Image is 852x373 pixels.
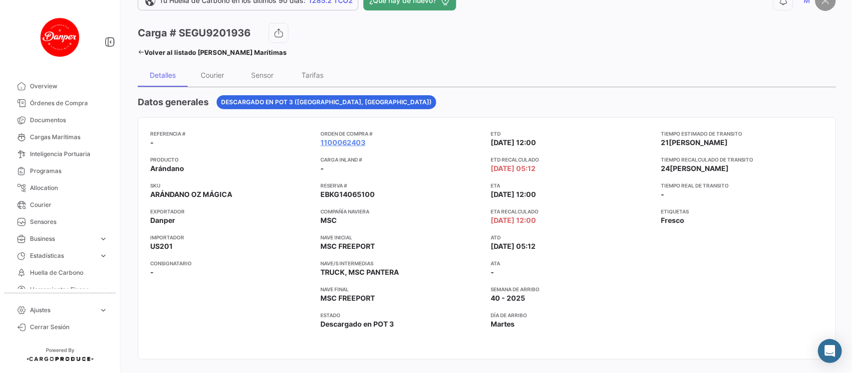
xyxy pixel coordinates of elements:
[8,146,112,163] a: Inteligencia Portuaria
[320,215,337,225] span: MSC
[661,138,669,147] span: 21
[491,233,653,241] app-card-info-title: ATD
[30,251,95,260] span: Estadísticas
[320,233,483,241] app-card-info-title: Nave inicial
[150,130,312,138] app-card-info-title: Referencia #
[30,323,108,332] span: Cerrar Sesión
[150,71,176,79] div: Detalles
[491,311,653,319] app-card-info-title: Día de Arribo
[491,182,653,189] app-card-info-title: ETA
[30,150,108,159] span: Inteligencia Portuaria
[150,164,184,174] span: Arándano
[320,164,324,174] span: -
[150,207,312,215] app-card-info-title: Exportador
[99,306,108,315] span: expand_more
[150,233,312,241] app-card-info-title: Importador
[150,156,312,164] app-card-info-title: Producto
[8,180,112,196] a: Allocation
[150,259,312,267] app-card-info-title: Consignatario
[8,163,112,180] a: Programas
[150,241,173,251] span: US201
[818,339,842,363] div: Abrir Intercom Messenger
[669,138,728,147] span: [PERSON_NAME]
[320,319,394,329] span: Descargado en POT 3
[138,45,286,59] a: Volver al listado [PERSON_NAME] Marítimas
[491,285,653,293] app-card-info-title: Semana de Arribo
[150,189,232,199] span: ARÁNDANO OZ MÁGICA
[30,285,95,294] span: Herramientas Financieras
[150,138,154,148] span: -
[30,99,108,108] span: Órdenes de Compra
[150,215,175,225] span: Danper
[670,164,729,173] span: [PERSON_NAME]
[99,234,108,243] span: expand_more
[491,130,653,138] app-card-info-title: ETD
[8,112,112,129] a: Documentos
[491,189,537,199] span: [DATE] 12:00
[491,215,537,225] span: [DATE] 12:00
[8,78,112,95] a: Overview
[320,267,399,277] span: TRUCK, MSC PANTERA
[320,259,483,267] app-card-info-title: Nave/s intermedias
[252,71,274,79] div: Sensor
[150,267,154,277] span: -
[30,167,108,176] span: Programas
[661,156,824,164] app-card-info-title: Tiempo recalculado de transito
[221,98,432,107] span: Descargado en POT 3 ([GEOGRAPHIC_DATA], [GEOGRAPHIC_DATA])
[491,164,536,174] span: [DATE] 05:12
[320,182,483,189] app-card-info-title: Reserva #
[30,200,108,209] span: Courier
[301,71,323,79] div: Tarifas
[320,130,483,138] app-card-info-title: Orden de Compra #
[30,82,108,91] span: Overview
[320,207,483,215] app-card-info-title: Compañía naviera
[30,306,95,315] span: Ajustes
[491,293,526,303] span: 40 - 2025
[661,130,824,138] app-card-info-title: Tiempo estimado de transito
[30,268,108,277] span: Huella de Carbono
[138,95,209,109] h4: Datos generales
[491,156,653,164] app-card-info-title: ETD Recalculado
[320,293,375,303] span: MSC FREEPORT
[491,138,537,148] span: [DATE] 12:00
[491,241,536,251] span: [DATE] 05:12
[320,311,483,319] app-card-info-title: Estado
[661,215,685,225] span: Fresco
[8,95,112,112] a: Órdenes de Compra
[8,129,112,146] a: Cargas Marítimas
[8,264,112,281] a: Huella de Carbono
[661,207,824,215] app-card-info-title: Etiquetas
[320,285,483,293] app-card-info-title: Nave final
[491,319,515,329] span: Martes
[99,285,108,294] span: expand_more
[30,116,108,125] span: Documentos
[99,251,108,260] span: expand_more
[30,133,108,142] span: Cargas Marítimas
[30,217,108,226] span: Sensores
[201,71,225,79] div: Courier
[30,184,108,192] span: Allocation
[8,213,112,230] a: Sensores
[661,164,670,173] span: 24
[35,12,85,62] img: danper-logo.png
[320,138,365,148] a: 1100062403
[138,26,251,40] h3: Carga # SEGU9201936
[661,182,824,189] app-card-info-title: Tiempo real de transito
[661,190,665,198] span: -
[491,207,653,215] app-card-info-title: ETA Recalculado
[491,267,495,277] span: -
[320,156,483,164] app-card-info-title: Carga inland #
[491,259,653,267] app-card-info-title: ATA
[320,241,375,251] span: MSC FREEPORT
[150,182,312,189] app-card-info-title: SKU
[320,189,375,199] span: EBKG14065100
[30,234,95,243] span: Business
[8,196,112,213] a: Courier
